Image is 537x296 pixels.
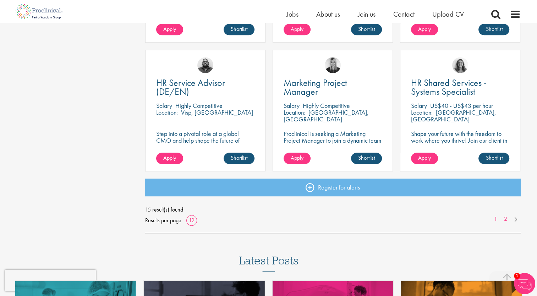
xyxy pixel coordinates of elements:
[418,25,431,33] span: Apply
[239,254,298,272] h3: Latest Posts
[351,153,382,164] a: Shortlist
[156,130,254,150] p: Step into a pivotal role at a global CMO and help shape the future of healthcare manufacturing.
[284,77,347,98] span: Marketing Project Manager
[181,108,253,116] p: Visp, [GEOGRAPHIC_DATA]
[514,273,520,279] span: 1
[284,108,305,116] span: Location:
[432,10,464,19] a: Upload CV
[284,108,369,123] p: [GEOGRAPHIC_DATA], [GEOGRAPHIC_DATA]
[186,216,197,224] a: 12
[156,153,183,164] a: Apply
[411,78,509,96] a: HR Shared Services - Systems Specialist
[478,24,509,35] a: Shortlist
[145,179,521,196] a: Register for alerts
[393,10,415,19] a: Contact
[284,24,311,35] a: Apply
[156,102,172,110] span: Salary
[514,273,535,294] img: Chatbot
[284,130,382,157] p: Proclinical is seeking a Marketing Project Manager to join a dynamic team in [GEOGRAPHIC_DATA], [...
[156,78,254,96] a: HR Service Advisor (DE/EN)
[316,10,340,19] a: About us
[411,130,509,150] p: Shape your future with the freedom to work where you thrive! Join our client in a hybrid role tha...
[491,215,501,223] a: 1
[163,154,176,161] span: Apply
[284,153,311,164] a: Apply
[430,102,493,110] p: US$40 - US$43 per hour
[418,154,431,161] span: Apply
[452,57,468,73] img: Jackie Cerchio
[291,25,303,33] span: Apply
[325,57,341,73] img: Janelle Jones
[411,77,487,98] span: HR Shared Services - Systems Specialist
[5,270,96,291] iframe: reCAPTCHA
[145,204,521,215] span: 15 result(s) found
[478,153,509,164] a: Shortlist
[156,24,183,35] a: Apply
[163,25,176,33] span: Apply
[351,24,382,35] a: Shortlist
[411,108,496,123] p: [GEOGRAPHIC_DATA], [GEOGRAPHIC_DATA]
[358,10,376,19] a: Join us
[500,215,511,223] a: 2
[303,102,350,110] p: Highly Competitive
[224,24,254,35] a: Shortlist
[286,10,298,19] a: Jobs
[411,24,438,35] a: Apply
[284,78,382,96] a: Marketing Project Manager
[411,108,433,116] span: Location:
[156,108,178,116] span: Location:
[156,77,225,98] span: HR Service Advisor (DE/EN)
[197,57,213,73] img: Ashley Bennett
[175,102,223,110] p: Highly Competitive
[411,153,438,164] a: Apply
[145,215,181,226] span: Results per page
[411,102,427,110] span: Salary
[224,153,254,164] a: Shortlist
[291,154,303,161] span: Apply
[284,102,300,110] span: Salary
